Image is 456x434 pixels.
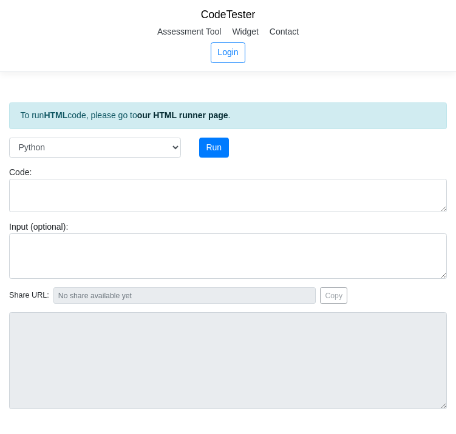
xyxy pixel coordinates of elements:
a: Widget [228,22,263,41]
a: CodeTester [201,8,256,21]
strong: HTML [44,110,67,120]
button: Run [199,138,229,158]
div: To run code, please go to . [9,102,447,129]
span: Share URL: [9,290,49,301]
a: Contact [265,22,303,41]
a: Assessment Tool [153,22,226,41]
input: No share available yet [53,287,316,304]
a: our HTML runner page [137,110,228,120]
a: Login [211,42,245,63]
button: Copy [320,287,347,304]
